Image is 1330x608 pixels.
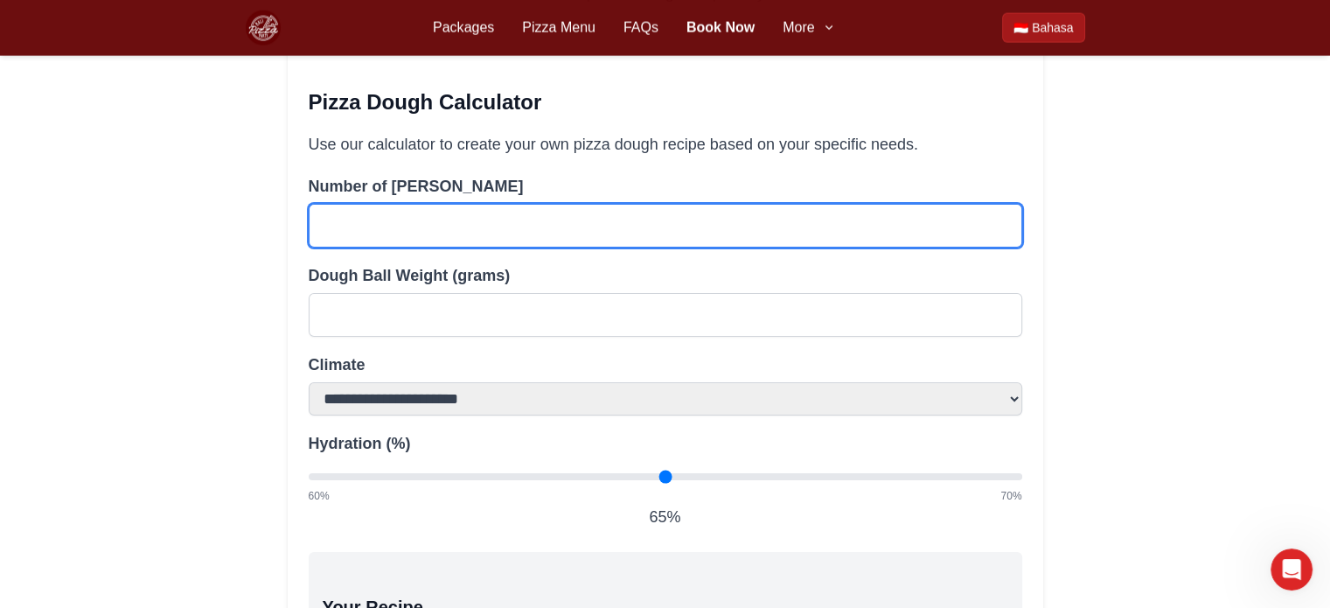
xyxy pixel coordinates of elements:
[1271,549,1313,591] iframe: Intercom live chat
[309,489,330,503] span: 60%
[522,17,595,38] a: Pizza Menu
[309,351,1022,379] label: Climate
[686,17,755,38] a: Book Now
[783,17,835,38] button: More
[1002,13,1084,43] a: Beralih ke Bahasa Indonesia
[309,430,1022,458] label: Hydration (%)
[783,17,814,38] span: More
[246,10,281,45] img: Bali Pizza Party Logo
[309,130,1022,158] p: Use our calculator to create your own pizza dough recipe based on your specific needs.
[1000,489,1021,503] span: 70%
[433,17,494,38] a: Packages
[309,172,1022,200] label: Number of [PERSON_NAME]
[623,17,658,38] a: FAQs
[1032,19,1073,37] span: Bahasa
[309,262,1022,290] label: Dough Ball Weight (grams)
[309,503,1022,531] div: 65 %
[309,88,1022,116] h2: Pizza Dough Calculator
